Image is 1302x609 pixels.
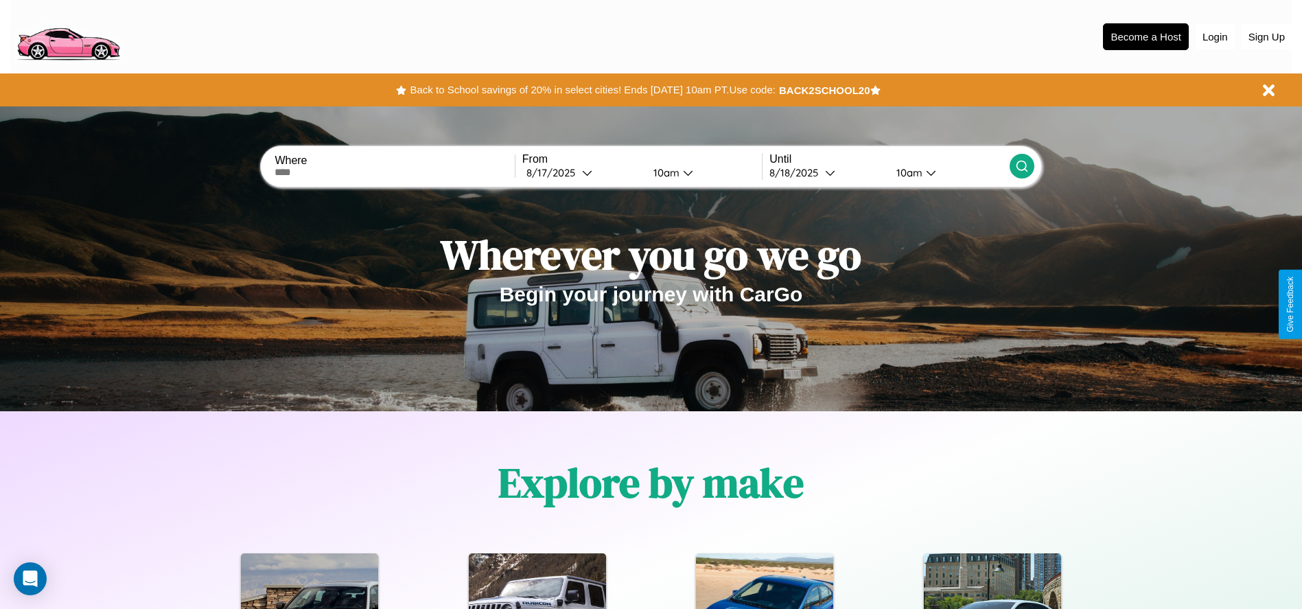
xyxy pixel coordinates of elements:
[1196,24,1235,49] button: Login
[769,166,825,179] div: 8 / 18 / 2025
[498,455,804,511] h1: Explore by make
[642,165,763,180] button: 10am
[275,154,514,167] label: Where
[1242,24,1292,49] button: Sign Up
[890,166,926,179] div: 10am
[1286,277,1295,332] div: Give Feedback
[522,165,642,180] button: 8/17/2025
[779,84,870,96] b: BACK2SCHOOL20
[14,562,47,595] div: Open Intercom Messenger
[885,165,1010,180] button: 10am
[769,153,1009,165] label: Until
[406,80,778,100] button: Back to School savings of 20% in select cities! Ends [DATE] 10am PT.Use code:
[522,153,762,165] label: From
[526,166,582,179] div: 8 / 17 / 2025
[1103,23,1189,50] button: Become a Host
[647,166,683,179] div: 10am
[10,7,126,64] img: logo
